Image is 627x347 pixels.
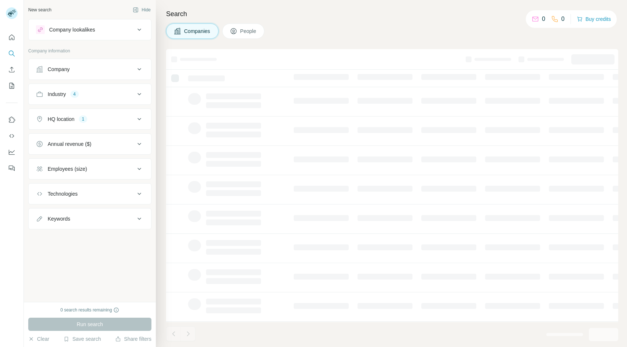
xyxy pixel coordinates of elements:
[28,48,151,54] p: Company information
[166,9,618,19] h4: Search
[48,140,91,148] div: Annual revenue ($)
[6,47,18,60] button: Search
[48,215,70,222] div: Keywords
[29,135,151,153] button: Annual revenue ($)
[6,145,18,159] button: Dashboard
[49,26,95,33] div: Company lookalikes
[6,129,18,143] button: Use Surfe API
[6,113,18,126] button: Use Surfe on LinkedIn
[48,115,74,123] div: HQ location
[6,63,18,76] button: Enrich CSV
[6,162,18,175] button: Feedback
[29,85,151,103] button: Industry4
[28,335,49,343] button: Clear
[577,14,611,24] button: Buy credits
[48,66,70,73] div: Company
[48,165,87,173] div: Employees (size)
[29,210,151,228] button: Keywords
[60,307,120,313] div: 0 search results remaining
[70,91,79,97] div: 4
[6,31,18,44] button: Quick start
[184,27,211,35] span: Companies
[128,4,156,15] button: Hide
[29,21,151,38] button: Company lookalikes
[28,7,51,13] div: New search
[240,27,257,35] span: People
[48,190,78,198] div: Technologies
[29,160,151,178] button: Employees (size)
[79,116,87,122] div: 1
[29,60,151,78] button: Company
[115,335,151,343] button: Share filters
[561,15,565,23] p: 0
[63,335,101,343] button: Save search
[6,79,18,92] button: My lists
[29,185,151,203] button: Technologies
[48,91,66,98] div: Industry
[29,110,151,128] button: HQ location1
[542,15,545,23] p: 0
